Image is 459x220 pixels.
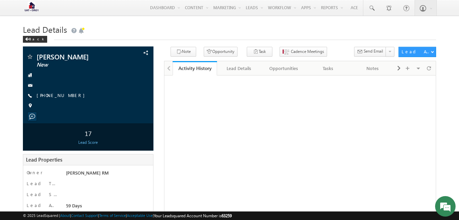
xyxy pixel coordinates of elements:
[354,47,386,57] button: Send Email
[178,65,212,71] div: Activity History
[221,213,232,218] span: 63259
[171,47,196,57] button: Note
[399,47,436,57] button: Lead Actions
[312,64,345,72] div: Tasks
[27,191,58,197] label: Lead Sub Source
[23,24,67,35] span: Lead Details
[66,170,109,176] span: [PERSON_NAME] RM
[27,180,58,187] label: Lead Type
[154,213,232,218] span: Your Leadsquared Account Number is
[27,202,58,208] label: Lead Age
[37,53,117,60] span: [PERSON_NAME]
[99,213,126,218] a: Terms of Service
[291,49,324,55] span: Cadence Meetings
[25,139,151,146] div: Lead Score
[23,36,47,43] div: Back
[64,202,148,212] div: 59 Days
[247,47,272,57] button: Task
[26,156,62,163] span: Lead Properties
[37,61,117,68] span: New
[217,61,261,75] a: Lead Details
[23,212,232,219] span: © 2025 LeadSquared | | | | |
[25,127,151,139] div: 17
[71,213,98,218] a: Contact Support
[402,49,431,55] div: Lead Actions
[306,61,351,75] a: Tasks
[204,47,238,57] button: Opportunity
[27,169,43,176] label: Owner
[60,213,70,218] a: About
[222,64,255,72] div: Lead Details
[127,213,153,218] a: Acceptable Use
[356,64,389,72] div: Notes
[173,61,217,75] a: Activity History
[280,47,327,57] button: Cadence Meetings
[262,61,306,75] a: Opportunities
[364,48,383,54] span: Send Email
[37,92,88,99] span: [PHONE_NUMBER]
[23,2,40,14] img: Custom Logo
[351,61,395,75] a: Notes
[267,64,300,72] div: Opportunities
[23,36,51,41] a: Back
